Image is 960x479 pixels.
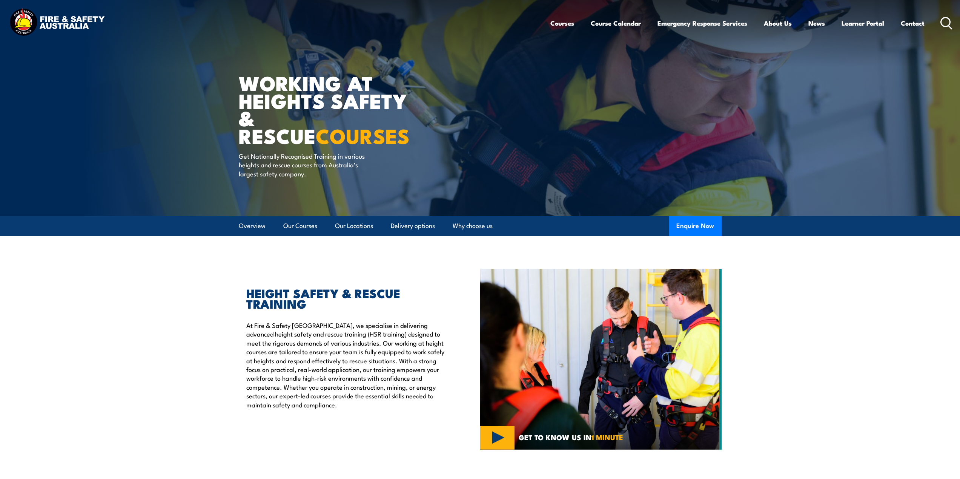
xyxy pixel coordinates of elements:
p: Get Nationally Recognised Training in various heights and rescue courses from Australia’s largest... [239,152,376,178]
h1: WORKING AT HEIGHTS SAFETY & RESCUE [239,74,425,144]
a: Learner Portal [842,13,884,33]
a: Emergency Response Services [657,13,747,33]
a: Overview [239,216,266,236]
button: Enquire Now [669,216,722,236]
a: Contact [901,13,925,33]
a: Our Courses [283,216,317,236]
a: News [808,13,825,33]
a: About Us [764,13,792,33]
strong: COURSES [316,119,410,151]
span: GET TO KNOW US IN [519,434,623,441]
a: Courses [550,13,574,33]
strong: 1 MINUTE [591,432,623,442]
a: Our Locations [335,216,373,236]
img: Fire & Safety Australia offer working at heights courses and training [480,269,722,450]
a: Course Calendar [591,13,641,33]
a: Why choose us [453,216,493,236]
a: Delivery options [391,216,435,236]
h2: HEIGHT SAFETY & RESCUE TRAINING [246,288,445,309]
p: At Fire & Safety [GEOGRAPHIC_DATA], we specialise in delivering advanced height safety and rescue... [246,321,445,409]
